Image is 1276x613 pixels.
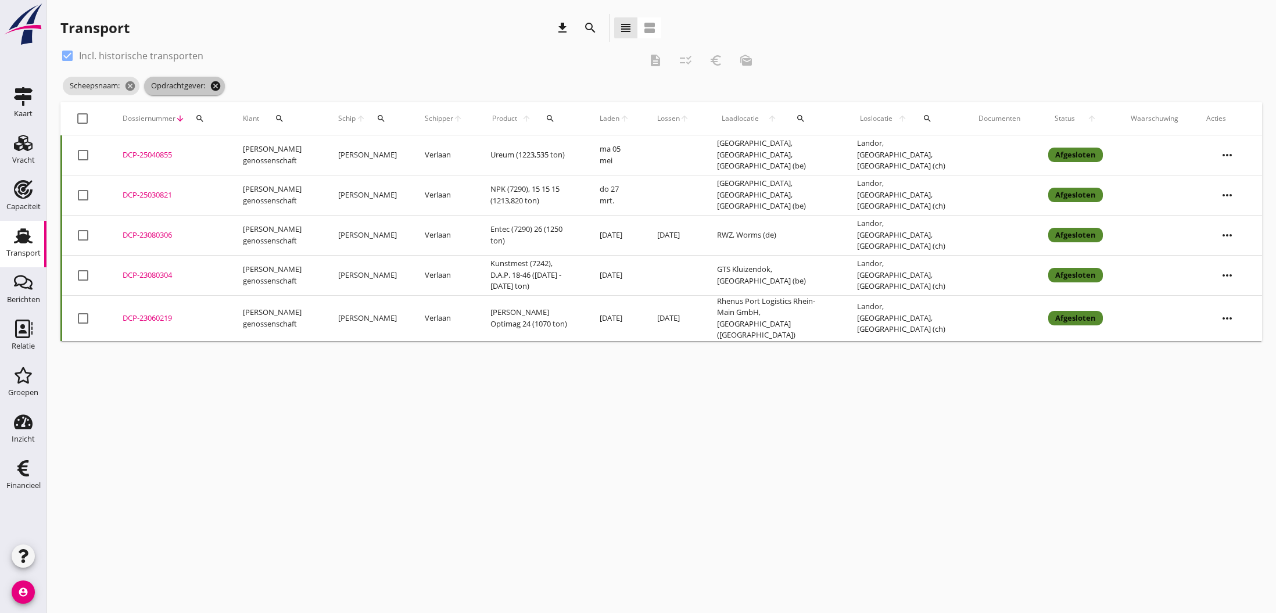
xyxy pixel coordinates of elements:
[425,113,453,124] span: Schipper
[1211,219,1243,252] i: more_horiz
[1211,259,1243,292] i: more_horiz
[123,189,215,201] div: DCP-25030821
[338,113,356,124] span: Schip
[411,295,476,341] td: Verlaan
[275,114,284,123] i: search
[12,342,35,350] div: Relatie
[229,135,324,175] td: [PERSON_NAME] genossenschaft
[796,114,805,123] i: search
[476,175,586,215] td: NPK (7290), 15 15 15 (1213,820 ton)
[586,215,644,255] td: [DATE]
[79,50,203,62] label: Incl. historische transporten
[717,113,763,124] span: Laadlocatie
[324,215,411,255] td: [PERSON_NAME]
[1048,113,1081,124] span: Status
[703,255,843,295] td: GTS Kluizendok, [GEOGRAPHIC_DATA] (be)
[12,435,35,443] div: Inzicht
[411,135,476,175] td: Verlaan
[1081,114,1103,123] i: arrow_upward
[620,114,630,123] i: arrow_upward
[6,203,41,210] div: Capaciteit
[1206,113,1248,124] div: Acties
[453,114,463,123] i: arrow_upward
[324,295,411,341] td: [PERSON_NAME]
[923,114,932,123] i: search
[476,255,586,295] td: Kunstmest (7242), D.A.P. 18-46 ([DATE] - [DATE] ton)
[764,114,782,123] i: arrow_upward
[6,249,41,257] div: Transport
[411,215,476,255] td: Verlaan
[843,175,965,215] td: Landor, [GEOGRAPHIC_DATA], [GEOGRAPHIC_DATA] (ch)
[703,135,843,175] td: [GEOGRAPHIC_DATA], [GEOGRAPHIC_DATA], [GEOGRAPHIC_DATA] (be)
[600,113,620,124] span: Laden
[124,80,136,92] i: cancel
[586,255,644,295] td: [DATE]
[123,149,215,161] div: DCP-25040855
[643,21,657,35] i: view_agenda
[229,255,324,295] td: [PERSON_NAME] genossenschaft
[978,113,1020,124] div: Documenten
[2,3,44,46] img: logo-small.a267ee39.svg
[229,295,324,341] td: [PERSON_NAME] genossenschaft
[6,482,41,489] div: Financieel
[657,113,680,124] span: Lossen
[123,270,215,281] div: DCP-23080304
[703,295,843,341] td: Rhenus Port Logistics Rhein-Main GmbH, [GEOGRAPHIC_DATA] ([GEOGRAPHIC_DATA])
[377,114,386,123] i: search
[586,295,644,341] td: [DATE]
[175,114,185,123] i: arrow_downward
[7,296,40,303] div: Berichten
[243,105,310,132] div: Klant
[1048,228,1103,243] div: Afgesloten
[1131,113,1178,124] div: Waarschuwing
[643,215,703,255] td: [DATE]
[586,175,644,215] td: do 27 mrt.
[519,114,533,123] i: arrow_upward
[619,21,633,35] i: view_headline
[324,255,411,295] td: [PERSON_NAME]
[843,135,965,175] td: Landor, [GEOGRAPHIC_DATA], [GEOGRAPHIC_DATA] (ch)
[555,21,569,35] i: download
[324,135,411,175] td: [PERSON_NAME]
[843,295,965,341] td: Landor, [GEOGRAPHIC_DATA], [GEOGRAPHIC_DATA] (ch)
[144,77,225,95] span: Opdrachtgever:
[123,113,175,124] span: Dossiernummer
[356,114,365,123] i: arrow_upward
[123,313,215,324] div: DCP-23060219
[195,114,205,123] i: search
[857,113,895,124] span: Loslocatie
[324,175,411,215] td: [PERSON_NAME]
[229,215,324,255] td: [PERSON_NAME] genossenschaft
[490,113,519,124] span: Product
[895,114,909,123] i: arrow_upward
[843,255,965,295] td: Landor, [GEOGRAPHIC_DATA], [GEOGRAPHIC_DATA] (ch)
[1048,311,1103,326] div: Afgesloten
[1211,302,1243,335] i: more_horiz
[411,175,476,215] td: Verlaan
[12,580,35,604] i: account_circle
[63,77,139,95] span: Scheepsnaam:
[546,114,555,123] i: search
[1048,148,1103,163] div: Afgesloten
[703,215,843,255] td: RWZ, Worms (de)
[123,230,215,241] div: DCP-23080306
[8,389,38,396] div: Groepen
[60,19,130,37] div: Transport
[476,295,586,341] td: [PERSON_NAME] Optimag 24 (1070 ton)
[1211,179,1243,211] i: more_horiz
[1211,139,1243,171] i: more_horiz
[476,135,586,175] td: Ureum (1223,535 ton)
[1048,268,1103,283] div: Afgesloten
[680,114,689,123] i: arrow_upward
[411,255,476,295] td: Verlaan
[14,110,33,117] div: Kaart
[210,80,221,92] i: cancel
[476,215,586,255] td: Entec (7290) 26 (1250 ton)
[843,215,965,255] td: Landor, [GEOGRAPHIC_DATA], [GEOGRAPHIC_DATA] (ch)
[703,175,843,215] td: [GEOGRAPHIC_DATA], [GEOGRAPHIC_DATA], [GEOGRAPHIC_DATA] (be)
[1048,188,1103,203] div: Afgesloten
[12,156,35,164] div: Vracht
[583,21,597,35] i: search
[586,135,644,175] td: ma 05 mei
[643,295,703,341] td: [DATE]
